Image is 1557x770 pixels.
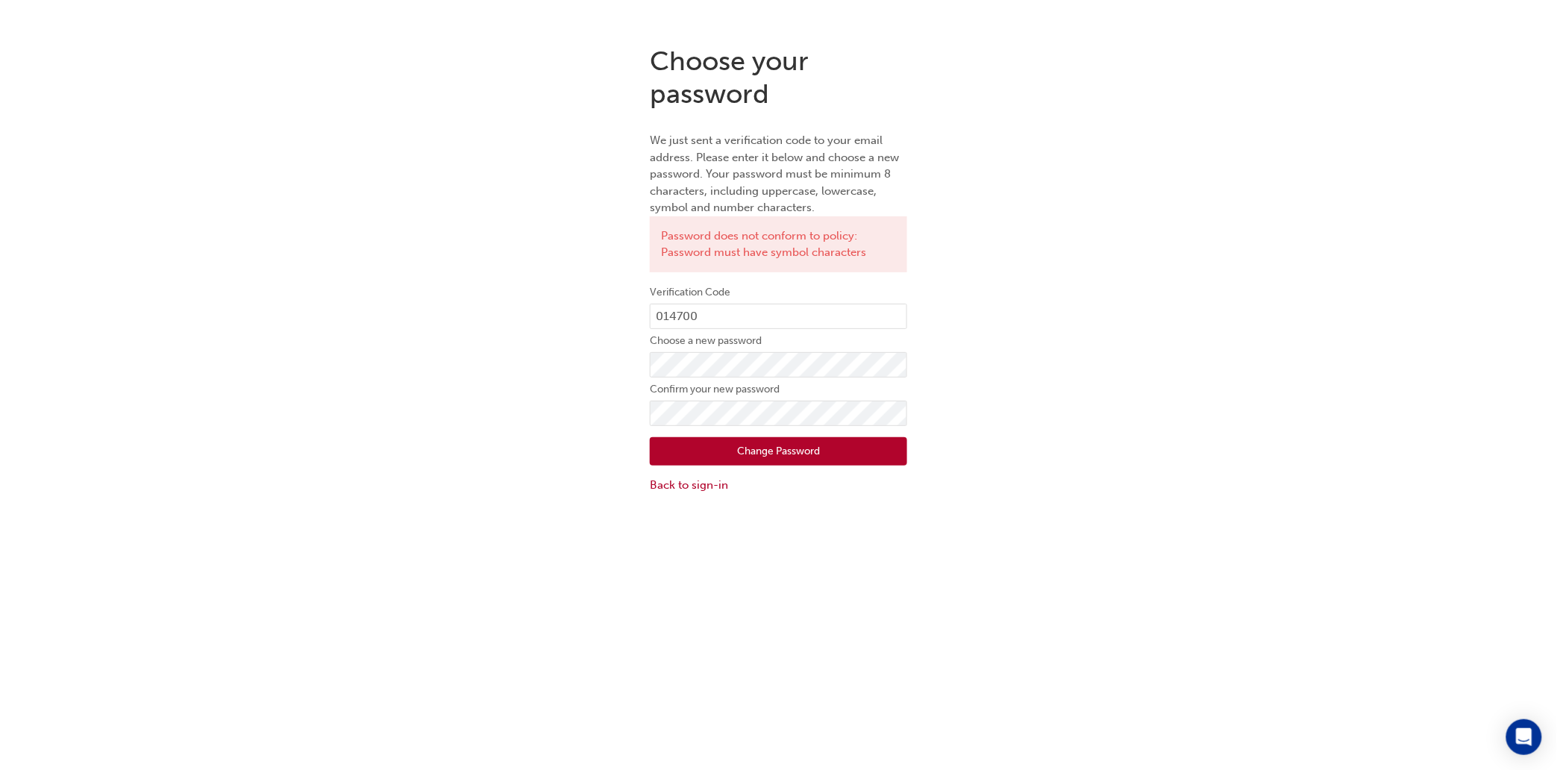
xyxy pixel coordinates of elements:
a: Back to sign-in [650,477,907,494]
label: Verification Code [650,284,907,301]
input: e.g. 123456 [650,304,907,329]
p: We just sent a verification code to your email address. Please enter it below and choose a new pa... [650,132,907,216]
div: Password does not conform to policy: Password must have symbol characters [650,216,907,272]
button: Change Password [650,437,907,466]
label: Confirm your new password [650,381,907,398]
label: Choose a new password [650,332,907,350]
h1: Choose your password [650,45,907,110]
div: Open Intercom Messenger [1506,719,1542,755]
